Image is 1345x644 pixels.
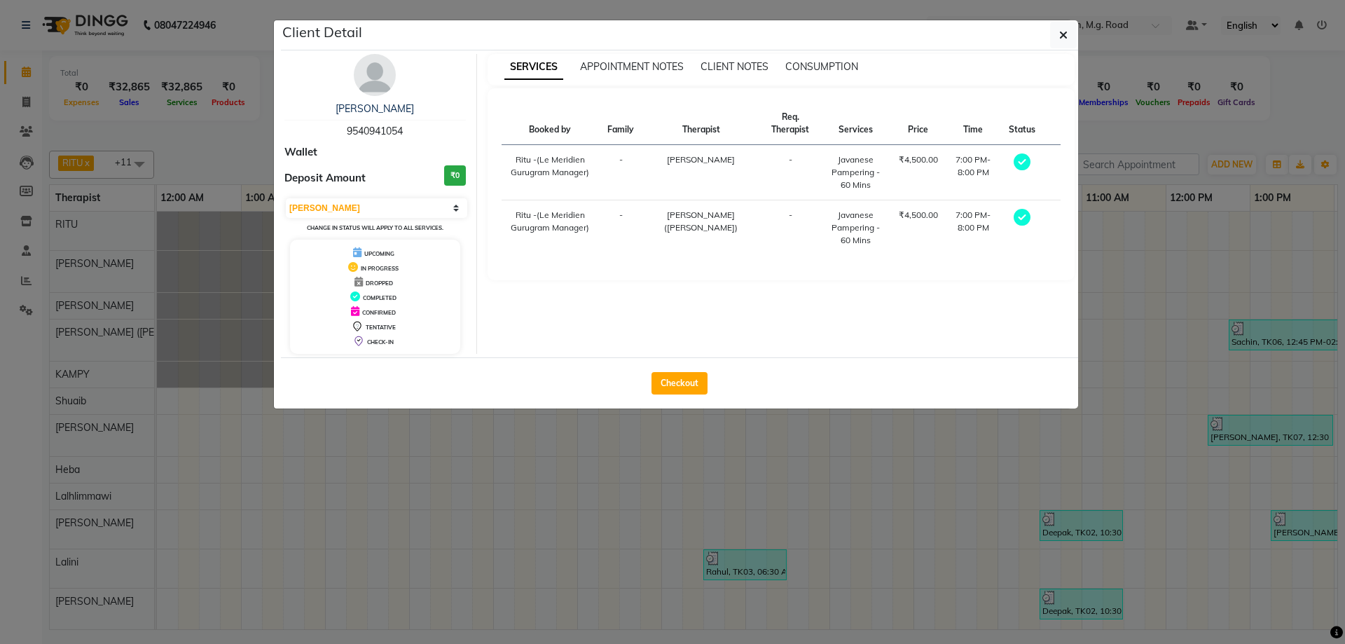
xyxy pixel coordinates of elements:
[502,200,600,256] td: Ritu -(Le Meridien Gurugram Manager)
[347,125,403,137] span: 9540941054
[829,153,881,191] div: Javanese Pampering - 60 Mins
[651,372,708,395] button: Checkout
[701,60,768,73] span: CLIENT NOTES
[284,144,317,160] span: Wallet
[946,145,1000,200] td: 7:00 PM-8:00 PM
[504,55,563,80] span: SERVICES
[367,338,394,345] span: CHECK-IN
[366,280,393,287] span: DROPPED
[785,60,858,73] span: CONSUMPTION
[502,102,600,145] th: Booked by
[642,102,759,145] th: Therapist
[599,200,642,256] td: -
[307,224,443,231] small: Change in status will apply to all services.
[282,22,362,43] h5: Client Detail
[354,54,396,96] img: avatar
[899,153,938,166] div: ₹4,500.00
[362,309,396,316] span: CONFIRMED
[284,170,366,186] span: Deposit Amount
[444,165,466,186] h3: ₹0
[667,154,735,165] span: [PERSON_NAME]
[759,145,822,200] td: -
[759,102,822,145] th: Req. Therapist
[664,210,738,233] span: [PERSON_NAME] ([PERSON_NAME])
[364,250,394,257] span: UPCOMING
[1000,102,1044,145] th: Status
[946,200,1000,256] td: 7:00 PM-8:00 PM
[599,145,642,200] td: -
[899,209,938,221] div: ₹4,500.00
[829,209,881,247] div: Javanese Pampering - 60 Mins
[366,324,396,331] span: TENTATIVE
[363,294,396,301] span: COMPLETED
[946,102,1000,145] th: Time
[336,102,414,115] a: [PERSON_NAME]
[759,200,822,256] td: -
[580,60,684,73] span: APPOINTMENT NOTES
[890,102,946,145] th: Price
[599,102,642,145] th: Family
[361,265,399,272] span: IN PROGRESS
[821,102,890,145] th: Services
[502,145,600,200] td: Ritu -(Le Meridien Gurugram Manager)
